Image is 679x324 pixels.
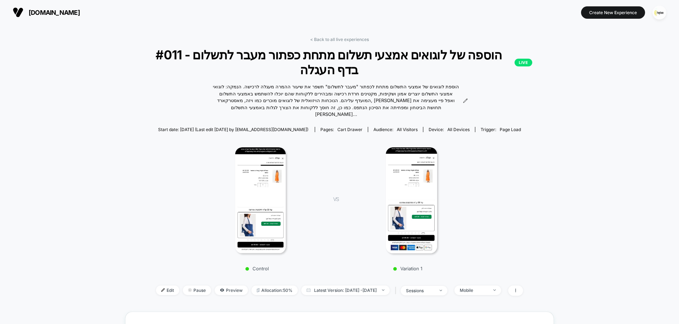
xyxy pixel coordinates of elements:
[156,285,179,295] span: Edit
[650,5,668,20] button: ppic
[460,288,488,293] div: Mobile
[195,266,319,271] p: Control
[515,59,532,66] p: LIVE
[310,37,369,42] a: < Back to all live experiences
[235,147,286,253] img: Control main
[423,127,475,132] span: Device:
[301,285,390,295] span: Latest Version: [DATE] - [DATE]
[29,9,80,16] span: [DOMAIN_NAME]
[382,289,384,291] img: end
[500,127,521,132] span: Page Load
[333,196,339,202] span: VS
[652,6,666,19] img: ppic
[373,127,418,132] div: Audience:
[183,285,211,295] span: Pause
[447,127,470,132] span: all devices
[257,288,260,292] img: rebalance
[188,288,192,292] img: end
[346,266,470,271] p: Variation 1
[147,47,532,77] span: #011 - הוספה של לוגואים אמצעי תשלום מתחת כפתור מעבר לתשלום בדף העגלה
[337,127,362,132] span: cart drawer
[251,285,298,295] span: Allocation: 50%
[11,7,82,18] button: [DOMAIN_NAME]
[13,7,23,18] img: Visually logo
[406,288,434,293] div: sessions
[393,285,401,296] span: |
[158,127,308,132] span: Start date: [DATE] (Last edit [DATE] by [EMAIL_ADDRESS][DOMAIN_NAME])
[211,83,462,118] span: הוספת לוגואים של אמצעי התשלום מתחת לכפתור "מעבר לתשלום" תשפר את שיעור ההמרה מעגלה לרכישה. הנמקה: ...
[493,289,496,291] img: end
[215,285,248,295] span: Preview
[440,290,442,291] img: end
[307,288,311,292] img: calendar
[320,127,362,132] div: Pages:
[481,127,521,132] div: Trigger:
[397,127,418,132] span: All Visitors
[386,147,437,253] img: Variation 1 main
[581,6,645,19] button: Create New Experience
[161,288,165,292] img: edit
